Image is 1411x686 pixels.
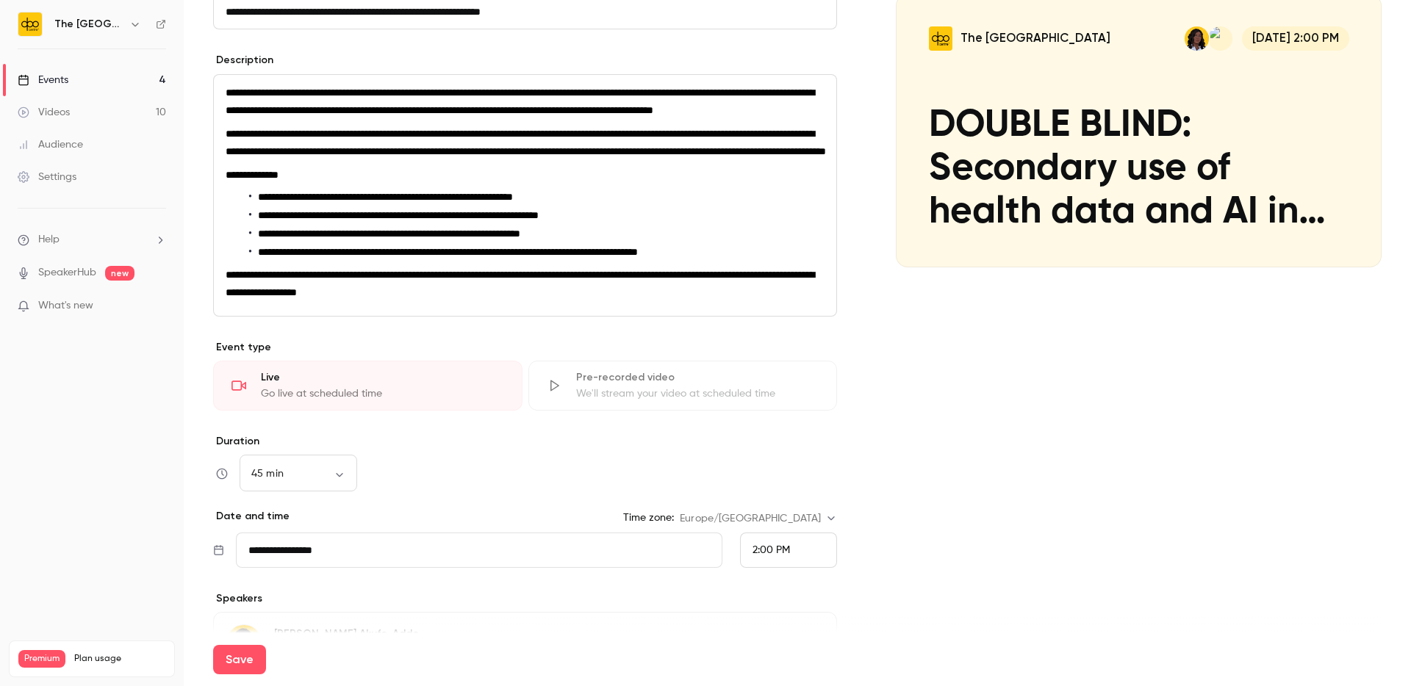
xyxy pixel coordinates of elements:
[18,137,83,152] div: Audience
[38,298,93,314] span: What's new
[105,266,134,281] span: new
[18,12,42,36] img: The DPO Centre
[38,232,60,248] span: Help
[54,17,123,32] h6: The [GEOGRAPHIC_DATA]
[753,545,790,555] span: 2:00 PM
[18,170,76,184] div: Settings
[576,370,819,385] div: Pre-recorded video
[261,370,504,385] div: Live
[213,645,266,674] button: Save
[576,386,819,401] div: We'll stream your video at scheduled time
[240,466,357,481] div: 45 min
[213,340,837,355] p: Event type
[213,74,837,317] section: description
[213,53,273,68] label: Description
[213,591,837,606] p: Speakers
[74,653,165,665] span: Plan usage
[214,75,836,316] div: editor
[623,510,674,525] label: Time zone:
[38,265,96,281] a: SpeakerHub
[213,434,837,449] label: Duration
[740,532,837,568] div: From
[18,105,70,120] div: Videos
[18,232,166,248] li: help-dropdown-opener
[680,511,837,526] div: Europe/[GEOGRAPHIC_DATA]
[213,509,290,524] p: Date and time
[18,73,68,87] div: Events
[528,361,838,411] div: Pre-recorded videoWe'll stream your video at scheduled time
[18,650,65,668] span: Premium
[261,386,504,401] div: Go live at scheduled time
[213,361,523,411] div: LiveGo live at scheduled time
